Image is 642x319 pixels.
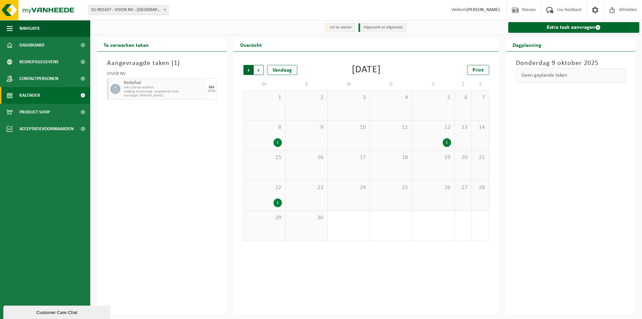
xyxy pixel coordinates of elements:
span: 12 [416,124,451,131]
h3: Aangevraagde taken ( ) [107,58,217,68]
span: 27 [458,184,468,191]
span: 1 [174,60,178,67]
span: 01-901437 - VIVOX NV - HARELBEKE [88,5,169,15]
div: 1 [274,138,282,147]
div: MA [209,85,214,89]
span: 3 [331,94,366,101]
span: 16 [289,154,324,161]
div: [DATE] [352,65,381,75]
span: Dashboard [19,37,44,54]
span: 22 [247,184,282,191]
span: 24 [331,184,366,191]
span: 7 [475,94,485,101]
h2: Te verwerken taken [97,38,155,51]
div: VIVOX NV [107,72,217,78]
div: 1 [274,198,282,207]
div: Vandaag [267,65,297,75]
span: Bedrijfsgegevens [19,54,59,70]
div: 1 [443,138,451,147]
td: Z [455,78,472,90]
span: Print [472,68,484,73]
span: 10 [331,124,366,131]
h2: Overzicht [233,38,269,51]
span: 26 [416,184,451,191]
span: 15 [247,154,282,161]
span: Contactpersonen [19,70,58,87]
span: Navigatie [19,20,40,37]
span: 28 [475,184,485,191]
li: Uit te voeren [325,23,355,32]
span: Acceptatievoorwaarden [19,121,74,137]
span: 8 [247,124,282,131]
td: W [328,78,370,90]
span: 13 [458,124,468,131]
strong: [PERSON_NAME] [466,7,500,12]
span: 6 [458,94,468,101]
span: 23 [289,184,324,191]
a: Print [467,65,489,75]
span: 30 [289,214,324,222]
li: Afgewerkt en afgemeld [358,23,406,32]
span: WB-1100-GA restafval [124,86,205,90]
span: 29 [247,214,282,222]
span: Lediging op aanvraag - op geplande route [124,90,205,94]
span: Restafval [124,80,205,86]
td: D [286,78,328,90]
span: Product Shop [19,104,50,121]
span: Vorige [243,65,253,75]
span: 2 [289,94,324,101]
span: Aanvrager: [PERSON_NAME] [124,94,205,98]
span: 17 [331,154,366,161]
h2: Dagplanning [506,38,548,51]
span: 20 [458,154,468,161]
span: 1 [247,94,282,101]
iframe: chat widget [3,304,112,319]
span: 9 [289,124,324,131]
td: V [412,78,454,90]
span: 4 [373,94,409,101]
span: 01-901437 - VIVOX NV - HARELBEKE [89,5,168,15]
span: 5 [416,94,451,101]
div: 13/10 [207,89,215,93]
span: 25 [373,184,409,191]
a: Extra taak aanvragen [508,22,640,33]
span: 21 [475,154,485,161]
span: 18 [373,154,409,161]
span: 14 [475,124,485,131]
td: Z [472,78,489,90]
h3: Donderdag 9 oktober 2025 [516,58,626,68]
span: 19 [416,154,451,161]
span: Volgende [254,65,264,75]
div: Geen geplande taken [516,68,626,82]
span: Kalender [19,87,40,104]
td: D [370,78,412,90]
td: M [243,78,286,90]
span: 11 [373,124,409,131]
